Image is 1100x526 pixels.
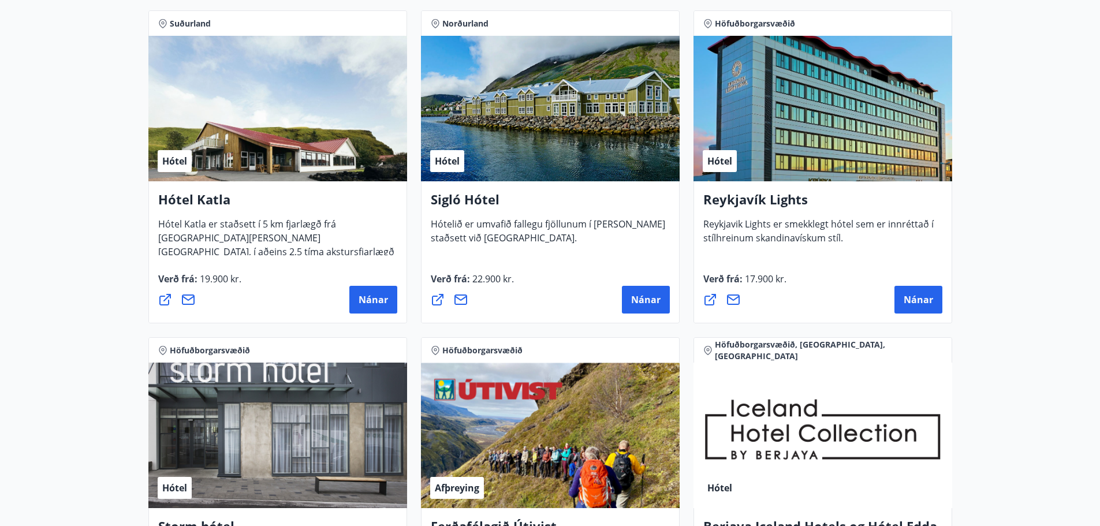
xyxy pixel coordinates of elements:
[349,286,397,314] button: Nánar
[703,191,942,217] h4: Reykjavík Lights
[197,273,241,285] span: 19.900 kr.
[170,18,211,29] span: Suðurland
[435,155,460,167] span: Hótel
[431,273,514,294] span: Verð frá :
[431,191,670,217] h4: Sigló Hótel
[631,293,661,306] span: Nánar
[894,286,942,314] button: Nánar
[435,482,479,494] span: Afþreying
[743,273,786,285] span: 17.900 kr.
[715,18,795,29] span: Höfuðborgarsvæðið
[707,482,732,494] span: Hótel
[703,218,934,253] span: Reykjavik Lights er smekklegt hótel sem er innréttað í stílhreinum skandinavískum stíl.
[162,482,187,494] span: Hótel
[359,293,388,306] span: Nánar
[158,218,394,281] span: Hótel Katla er staðsett í 5 km fjarlægð frá [GEOGRAPHIC_DATA][PERSON_NAME][GEOGRAPHIC_DATA], í að...
[431,218,665,253] span: Hótelið er umvafið fallegu fjöllunum í [PERSON_NAME] staðsett við [GEOGRAPHIC_DATA].
[703,273,786,294] span: Verð frá :
[715,339,942,362] span: Höfuðborgarsvæðið, [GEOGRAPHIC_DATA], [GEOGRAPHIC_DATA]
[442,345,523,356] span: Höfuðborgarsvæðið
[162,155,187,167] span: Hótel
[442,18,489,29] span: Norðurland
[470,273,514,285] span: 22.900 kr.
[170,345,250,356] span: Höfuðborgarsvæðið
[158,273,241,294] span: Verð frá :
[707,155,732,167] span: Hótel
[622,286,670,314] button: Nánar
[158,191,397,217] h4: Hótel Katla
[904,293,933,306] span: Nánar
